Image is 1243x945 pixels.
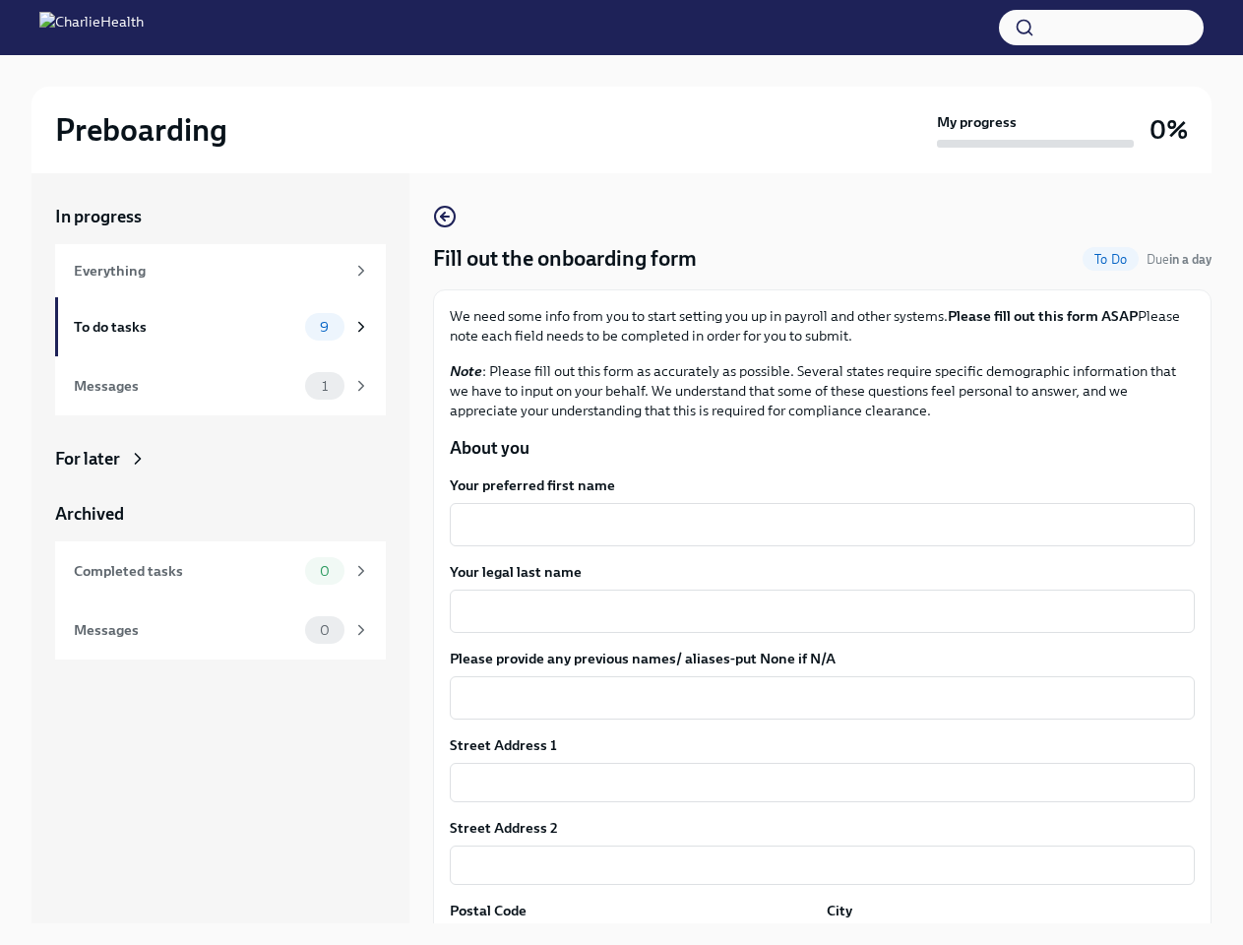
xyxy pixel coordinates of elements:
[55,447,386,471] a: For later
[450,436,1195,460] p: About you
[450,562,1195,582] label: Your legal last name
[74,619,297,641] div: Messages
[450,306,1195,346] p: We need some info from you to start setting you up in payroll and other systems. Please note each...
[55,297,386,356] a: To do tasks9
[937,112,1017,132] strong: My progress
[55,447,120,471] div: For later
[1150,112,1188,148] h3: 0%
[1147,252,1212,267] span: Due
[450,818,558,838] label: Street Address 2
[55,356,386,415] a: Messages1
[74,560,297,582] div: Completed tasks
[308,320,341,335] span: 9
[55,110,227,150] h2: Preboarding
[450,475,1195,495] label: Your preferred first name
[55,600,386,660] a: Messages0
[433,244,697,274] h4: Fill out the onboarding form
[39,12,144,43] img: CharlieHealth
[55,205,386,228] a: In progress
[1169,252,1212,267] strong: in a day
[450,362,482,380] strong: Note
[450,649,1195,668] label: Please provide any previous names/ aliases-put None if N/A
[308,564,342,579] span: 0
[450,361,1195,420] p: : Please fill out this form as accurately as possible. Several states require specific demographi...
[55,244,386,297] a: Everything
[74,375,297,397] div: Messages
[74,316,297,338] div: To do tasks
[55,541,386,600] a: Completed tasks0
[55,502,386,526] a: Archived
[450,901,527,920] label: Postal Code
[948,307,1138,325] strong: Please fill out this form ASAP
[450,735,557,755] label: Street Address 1
[74,260,344,282] div: Everything
[827,901,852,920] label: City
[1147,250,1212,269] span: October 2nd, 2025 06:00
[1083,252,1139,267] span: To Do
[310,379,340,394] span: 1
[308,623,342,638] span: 0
